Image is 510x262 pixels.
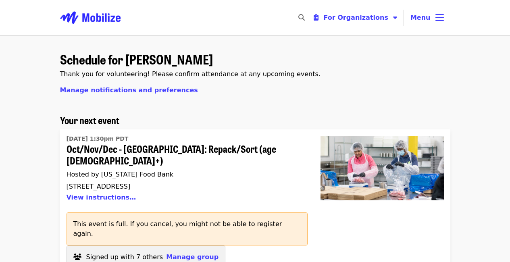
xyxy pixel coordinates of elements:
[67,133,301,206] a: Oct/Nov/Dec - Beaverton: Repack/Sort (age 10+)
[321,136,444,200] img: Oct/Nov/Dec - Beaverton: Repack/Sort (age 10+)
[60,86,198,94] a: Manage notifications and preferences
[67,135,129,143] time: [DATE] 1:30pm PDT
[67,183,301,190] div: [STREET_ADDRESS]
[310,8,316,27] input: Search
[166,253,219,261] span: Manage group
[298,14,305,21] i: search icon
[73,219,301,239] p: This event is full. If you cancel, you might not be able to register again.
[314,14,318,21] i: clipboard-list icon
[60,70,321,78] span: Thank you for volunteering! Please confirm attendance at any upcoming events.
[73,253,81,261] i: users icon
[404,8,450,27] button: Toggle account menu
[166,252,219,262] button: Manage group
[60,50,213,69] span: Schedule for [PERSON_NAME]
[67,143,301,166] span: Oct/Nov/Dec - [GEOGRAPHIC_DATA]: Repack/Sort (age [DEMOGRAPHIC_DATA]+)
[67,171,174,178] span: Hosted by [US_STATE] Food Bank
[86,253,163,261] span: Signed up with 7 others
[410,14,431,21] span: Menu
[323,14,388,21] span: For Organizations
[60,113,119,127] span: Your next event
[67,193,136,201] button: View instructions…
[393,14,397,21] i: caret-down icon
[60,5,121,31] img: Mobilize - Home
[307,10,404,26] button: Toggle organizer menu
[435,12,444,23] i: bars icon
